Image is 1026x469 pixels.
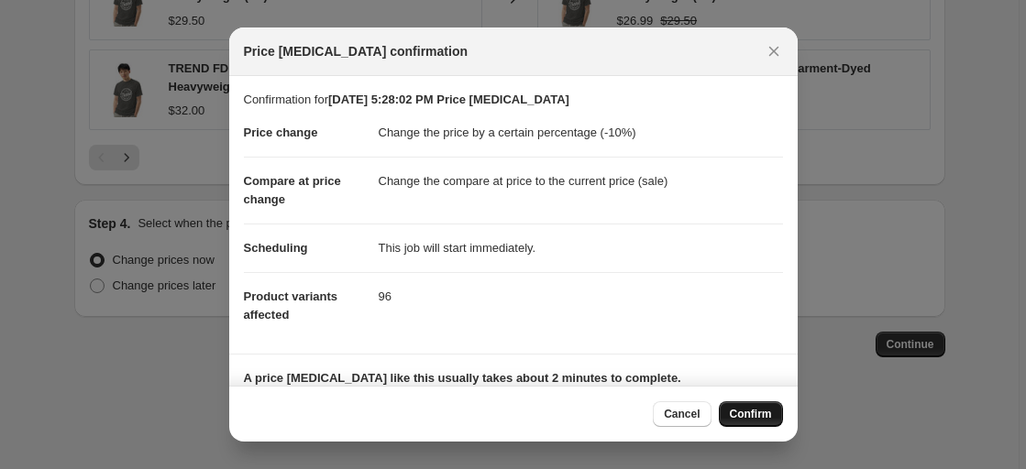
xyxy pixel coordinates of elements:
dd: 96 [379,272,783,321]
dd: This job will start immediately. [379,224,783,272]
span: Product variants affected [244,289,338,322]
dd: Change the compare at price to the current price (sale) [379,157,783,205]
button: Close [761,38,787,64]
span: Price [MEDICAL_DATA] confirmation [244,42,469,60]
b: [DATE] 5:28:02 PM Price [MEDICAL_DATA] [328,93,569,106]
span: Compare at price change [244,174,341,206]
dd: Change the price by a certain percentage (-10%) [379,109,783,157]
button: Confirm [719,401,783,427]
span: Price change [244,125,318,139]
button: Cancel [653,401,711,427]
span: Scheduling [244,241,308,255]
b: A price [MEDICAL_DATA] like this usually takes about 2 minutes to complete. [244,371,681,385]
span: Cancel [664,407,700,421]
p: Confirmation for [244,91,783,109]
span: Confirm [730,407,772,421]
